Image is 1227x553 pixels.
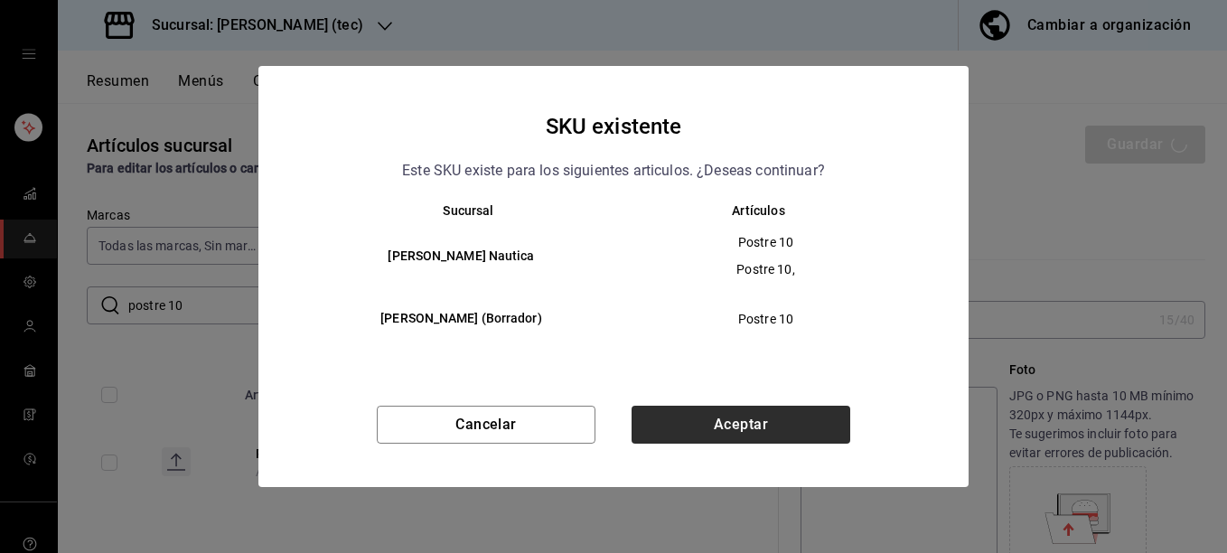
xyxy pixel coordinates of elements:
[629,310,903,328] span: Postre 10
[295,203,613,218] th: Sucursal
[546,109,682,144] h4: SKU existente
[402,159,825,183] p: Este SKU existe para los siguientes articulos. ¿Deseas continuar?
[632,406,850,444] button: Aceptar
[613,203,932,218] th: Artículos
[377,406,595,444] button: Cancelar
[629,260,903,278] span: Postre 10,
[323,247,599,267] h6: [PERSON_NAME] Nautica
[323,309,599,329] h6: [PERSON_NAME] (Borrador)
[629,233,903,251] span: Postre 10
